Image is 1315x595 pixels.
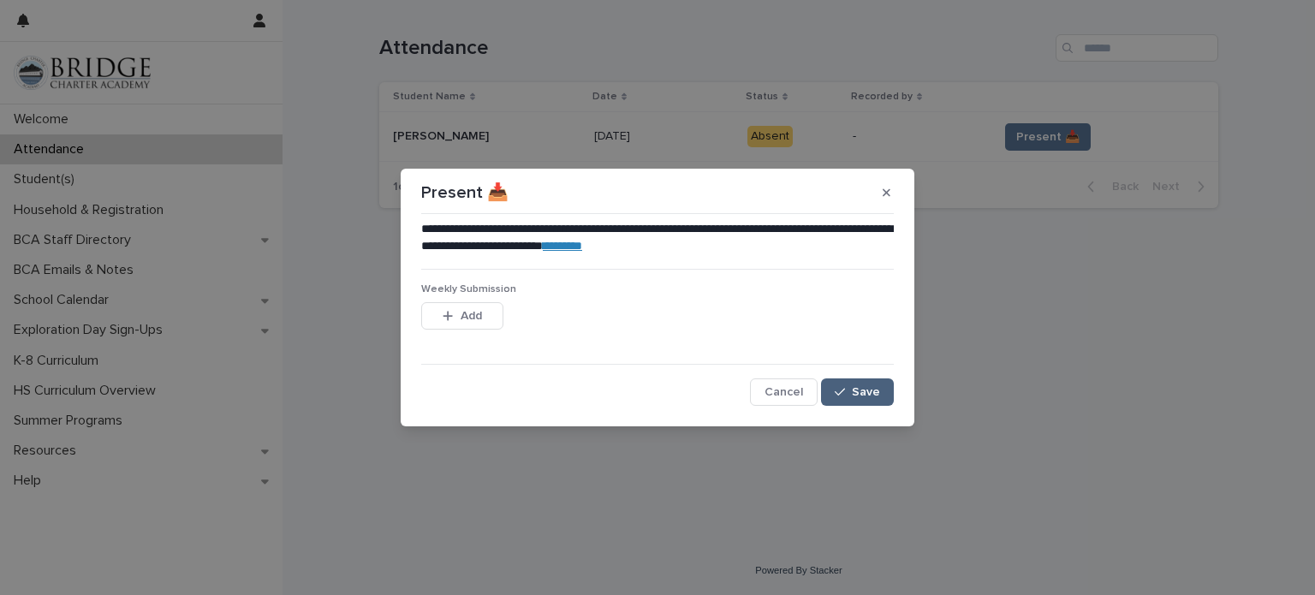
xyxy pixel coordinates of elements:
[821,378,894,406] button: Save
[461,310,482,322] span: Add
[765,386,803,398] span: Cancel
[421,302,503,330] button: Add
[421,284,516,295] span: Weekly Submission
[852,386,880,398] span: Save
[750,378,818,406] button: Cancel
[421,182,509,203] p: Present 📥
